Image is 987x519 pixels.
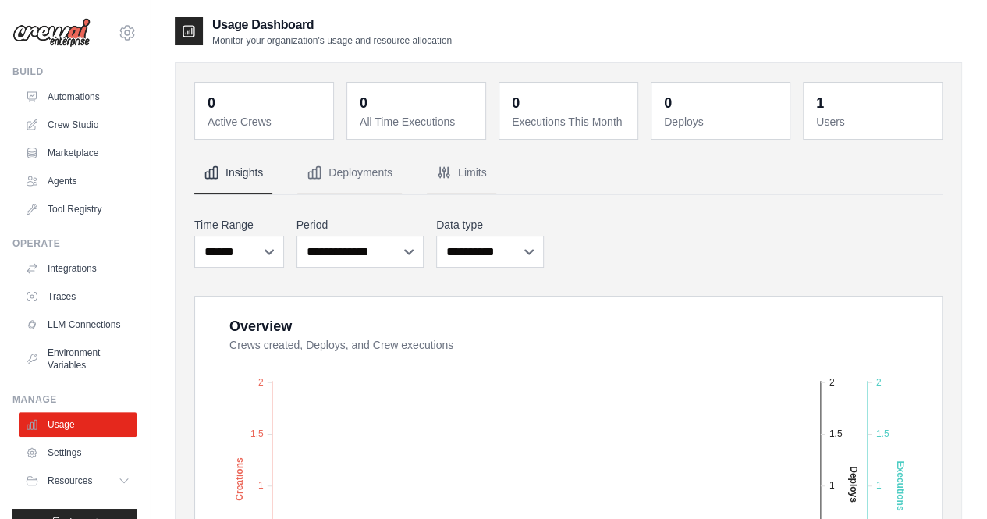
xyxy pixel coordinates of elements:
[19,412,137,437] a: Usage
[258,377,264,388] tspan: 2
[829,377,835,388] tspan: 2
[19,169,137,194] a: Agents
[512,114,628,130] dt: Executions This Month
[12,393,137,406] div: Manage
[19,140,137,165] a: Marketplace
[12,18,91,48] img: Logo
[19,340,137,378] a: Environment Variables
[829,480,835,491] tspan: 1
[229,315,292,337] div: Overview
[436,217,544,233] label: Data type
[12,66,137,78] div: Build
[194,152,272,194] button: Insights
[876,377,882,388] tspan: 2
[19,256,137,281] a: Integrations
[194,152,943,194] nav: Tabs
[212,34,452,47] p: Monitor your organization's usage and resource allocation
[19,84,137,109] a: Automations
[19,312,137,337] a: LLM Connections
[296,217,424,233] label: Period
[360,114,476,130] dt: All Time Executions
[427,152,496,194] button: Limits
[19,197,137,222] a: Tool Registry
[512,92,520,114] div: 0
[12,237,137,250] div: Operate
[816,114,932,130] dt: Users
[848,466,859,503] text: Deploys
[250,428,264,439] tspan: 1.5
[360,92,367,114] div: 0
[19,468,137,493] button: Resources
[48,475,92,487] span: Resources
[212,16,452,34] h2: Usage Dashboard
[194,217,284,233] label: Time Range
[19,284,137,309] a: Traces
[664,92,672,114] div: 0
[19,112,137,137] a: Crew Studio
[816,92,824,114] div: 1
[19,440,137,465] a: Settings
[229,337,923,353] dt: Crews created, Deploys, and Crew executions
[208,92,215,114] div: 0
[208,114,324,130] dt: Active Crews
[234,457,245,501] text: Creations
[297,152,402,194] button: Deployments
[258,480,264,491] tspan: 1
[876,480,882,491] tspan: 1
[876,428,889,439] tspan: 1.5
[829,428,843,439] tspan: 1.5
[664,114,780,130] dt: Deploys
[895,461,906,511] text: Executions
